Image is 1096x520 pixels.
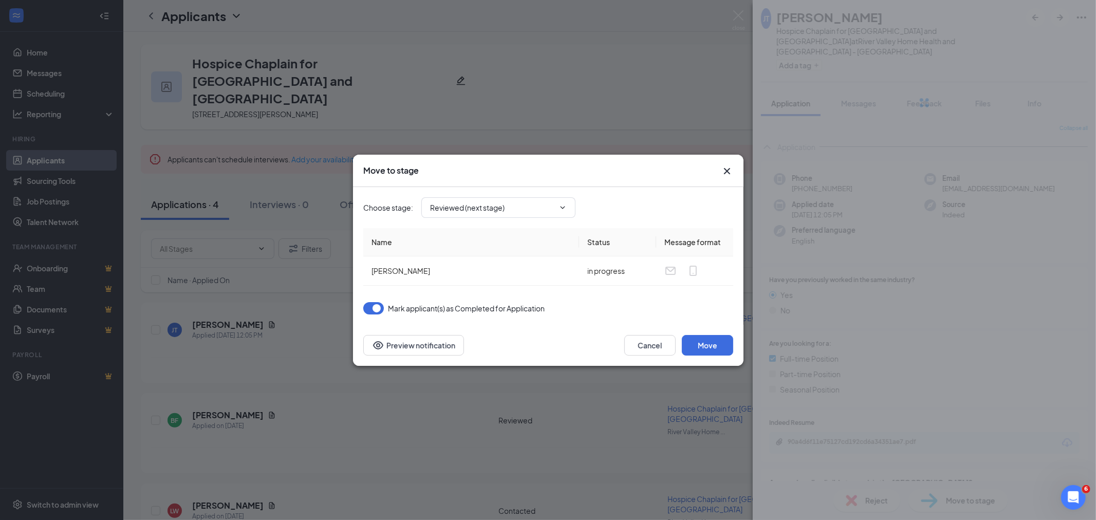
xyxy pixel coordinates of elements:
[687,265,699,277] svg: MobileSms
[1061,485,1086,510] iframe: Intercom live chat
[682,335,733,356] button: Move
[579,228,656,256] th: Status
[363,335,464,356] button: Preview notificationEye
[363,165,419,176] h3: Move to stage
[559,203,567,212] svg: ChevronDown
[664,265,677,277] svg: Email
[388,302,545,314] span: Mark applicant(s) as Completed for Application
[624,335,676,356] button: Cancel
[721,165,733,177] svg: Cross
[371,266,430,275] span: [PERSON_NAME]
[656,228,733,256] th: Message format
[363,228,579,256] th: Name
[363,202,413,213] span: Choose stage :
[579,256,656,286] td: in progress
[372,339,384,351] svg: Eye
[1082,485,1090,493] span: 6
[721,165,733,177] button: Close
